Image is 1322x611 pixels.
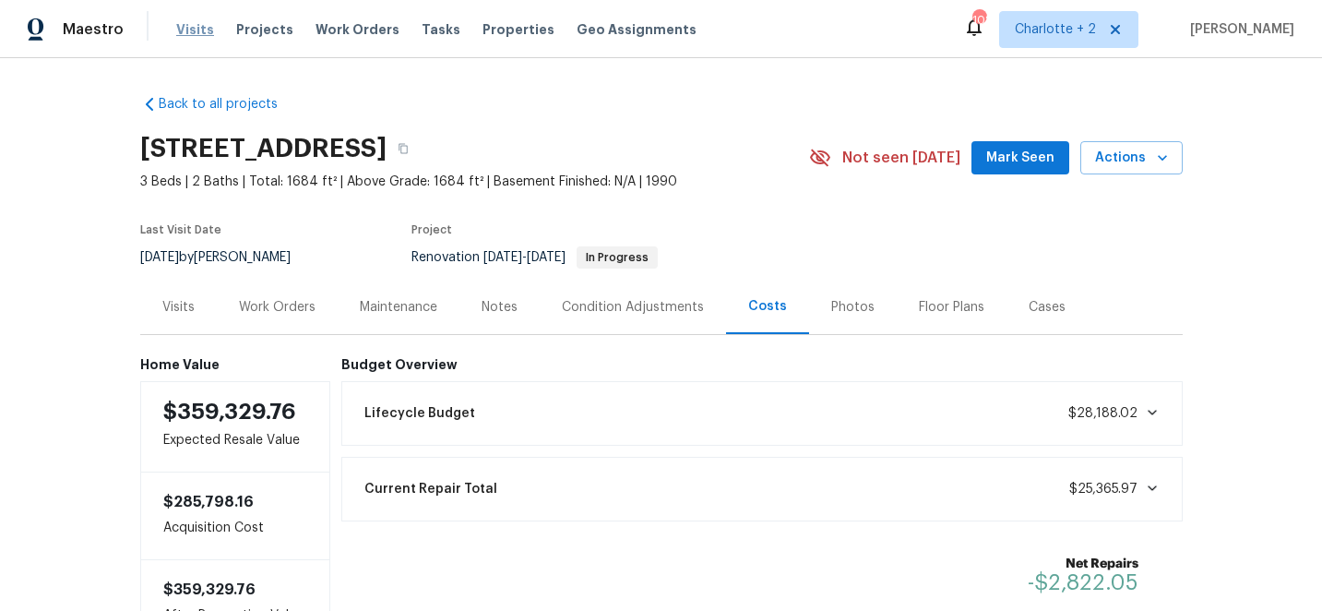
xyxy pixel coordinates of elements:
[1080,141,1183,175] button: Actions
[483,251,566,264] span: -
[1029,298,1066,317] div: Cases
[63,20,124,39] span: Maestro
[176,20,214,39] span: Visits
[527,251,566,264] span: [DATE]
[842,149,960,167] span: Not seen [DATE]
[748,297,787,316] div: Costs
[140,357,331,372] h6: Home Value
[971,141,1069,175] button: Mark Seen
[239,298,316,317] div: Work Orders
[163,401,296,423] span: $359,329.76
[360,298,437,317] div: Maintenance
[482,20,554,39] span: Properties
[831,298,875,317] div: Photos
[364,404,475,423] span: Lifecycle Budget
[1183,20,1294,39] span: [PERSON_NAME]
[341,357,1183,372] h6: Budget Overview
[140,381,331,473] div: Expected Resale Value
[140,473,331,559] div: Acquisition Cost
[163,582,256,597] span: $359,329.76
[316,20,399,39] span: Work Orders
[140,95,317,114] a: Back to all projects
[986,147,1054,170] span: Mark Seen
[578,252,656,263] span: In Progress
[1095,147,1168,170] span: Actions
[422,23,460,36] span: Tasks
[919,298,984,317] div: Floor Plans
[1015,20,1096,39] span: Charlotte + 2
[140,246,313,269] div: by [PERSON_NAME]
[163,495,254,509] span: $285,798.16
[140,139,387,158] h2: [STREET_ADDRESS]
[972,11,985,30] div: 108
[1028,571,1138,593] span: -$2,822.05
[1028,555,1138,573] b: Net Repairs
[162,298,195,317] div: Visits
[411,251,658,264] span: Renovation
[482,298,518,317] div: Notes
[140,224,221,235] span: Last Visit Date
[1068,407,1137,420] span: $28,188.02
[236,20,293,39] span: Projects
[577,20,697,39] span: Geo Assignments
[364,480,497,498] span: Current Repair Total
[411,224,452,235] span: Project
[140,251,179,264] span: [DATE]
[1069,483,1137,496] span: $25,365.97
[140,173,809,191] span: 3 Beds | 2 Baths | Total: 1684 ft² | Above Grade: 1684 ft² | Basement Finished: N/A | 1990
[387,132,420,165] button: Copy Address
[562,298,704,317] div: Condition Adjustments
[483,251,522,264] span: [DATE]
